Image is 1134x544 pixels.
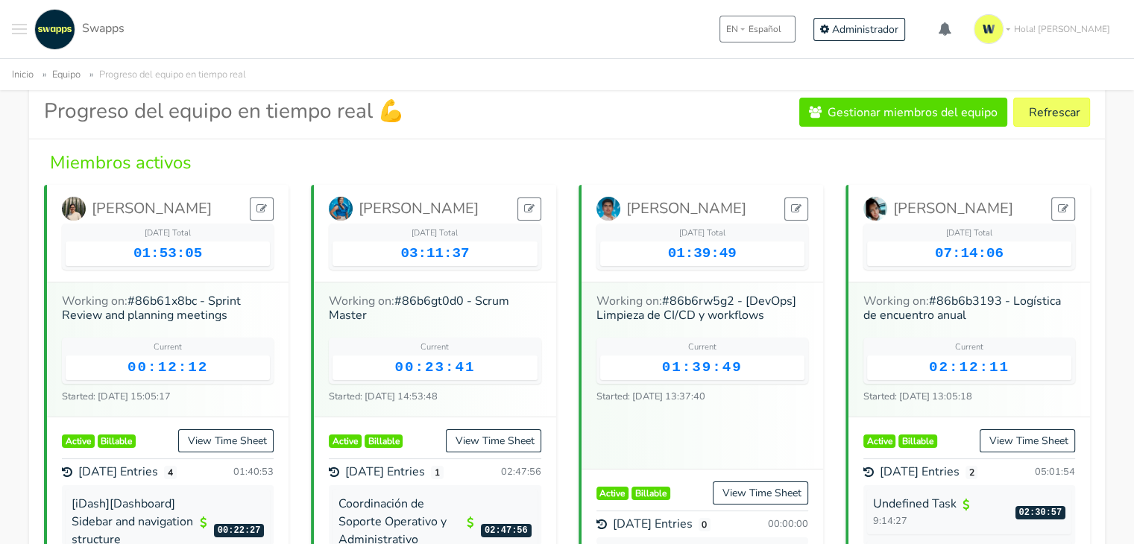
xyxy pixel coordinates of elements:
[329,293,509,323] a: #86b6gt0d0 - Scrum Master
[44,99,404,124] h3: Progreso del equipo en tiempo real 💪
[596,293,796,323] a: #86b6rw5g2 - [DevOps] Limpieza de CI/CD y workflows
[1015,506,1065,519] span: 02:30:57
[98,434,136,448] span: Billable
[498,466,541,478] div: 02:47:56
[481,524,531,537] span: 02:47:56
[813,18,905,41] a: Administrador
[974,14,1004,44] img: isotipo-3-3e143c57.png
[863,197,1013,221] a: [PERSON_NAME]
[329,294,541,323] h6: Working on:
[1032,466,1075,478] div: 05:01:54
[329,390,438,403] small: Started: [DATE] 14:53:48
[749,22,781,36] span: Español
[863,293,1061,323] a: #86b6b3193 - Logística de encuentro anual
[62,293,241,323] a: #86b61x8bc - Sprint Review and planning meetings
[62,390,171,403] small: Started: [DATE] 15:05:17
[333,227,537,240] div: [DATE] Total
[600,227,804,240] div: [DATE] Total
[200,513,207,531] i: Billable
[765,518,808,530] div: 00:00:00
[935,245,1004,262] span: 07:14:06
[867,227,1071,240] div: [DATE] Total
[365,434,403,448] span: Billable
[863,197,887,221] img: Erika
[329,434,362,448] span: Active
[214,524,264,537] span: 00:22:27
[863,294,1075,323] h6: Working on:
[52,68,81,81] a: Equipo
[345,465,425,479] span: [DATE] Entries
[44,151,1090,174] h4: Miembros activos
[966,466,978,479] span: 2
[898,434,937,448] span: Billable
[980,429,1075,452] a: View Time Sheet
[613,517,693,531] span: [DATE] Entries
[66,227,270,240] div: [DATE] Total
[84,66,246,83] li: Progreso del equipo en tiempo real
[668,245,737,262] span: 01:39:49
[719,16,796,42] button: ENEspañol
[400,245,469,262] span: 03:11:37
[596,390,705,403] small: Started: [DATE] 13:37:40
[133,245,202,262] span: 01:53:05
[1014,22,1110,36] span: Hola! [PERSON_NAME]
[699,518,711,531] span: 0
[34,9,75,50] img: swapps-linkedin-v2.jpg
[329,197,479,221] a: [PERSON_NAME]
[12,68,34,81] a: Inicio
[178,429,274,452] a: View Time Sheet
[873,496,957,512] a: Undefined Task
[596,197,746,221] a: [PERSON_NAME]
[62,197,212,221] a: [PERSON_NAME]
[1013,98,1090,127] button: Refrescar
[631,487,670,500] span: Billable
[832,22,898,37] span: Administrador
[66,341,270,354] div: Current
[968,8,1122,50] a: Hola! [PERSON_NAME]
[230,466,274,478] div: 01:40:53
[446,429,541,452] a: View Time Sheet
[62,434,95,448] span: Active
[62,294,274,323] h6: Working on:
[329,197,353,221] img: Angie
[596,487,629,500] span: Active
[880,465,960,479] span: [DATE] Entries
[963,496,969,513] i: Billable
[596,197,620,221] img: José
[431,466,444,479] span: 1
[867,341,1071,354] div: Current
[62,197,86,221] img: Mateo
[600,341,804,354] div: Current
[873,514,1008,528] small: 9:14:27
[333,341,537,354] div: Current
[394,359,475,376] span: 00:23:41
[799,98,1007,127] a: Gestionar miembros del equipo
[78,465,158,479] span: [DATE] Entries
[596,294,808,323] h6: Working on:
[164,466,177,479] span: 4
[467,513,473,531] i: Billable
[31,9,125,50] a: Swapps
[713,481,808,505] a: View Time Sheet
[127,359,208,376] span: 00:12:12
[929,359,1009,376] span: 02:12:11
[662,359,743,376] span: 01:39:49
[863,390,972,403] small: Started: [DATE] 13:05:18
[12,9,27,50] button: Toggle navigation menu
[82,20,125,37] span: Swapps
[863,434,896,448] span: Active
